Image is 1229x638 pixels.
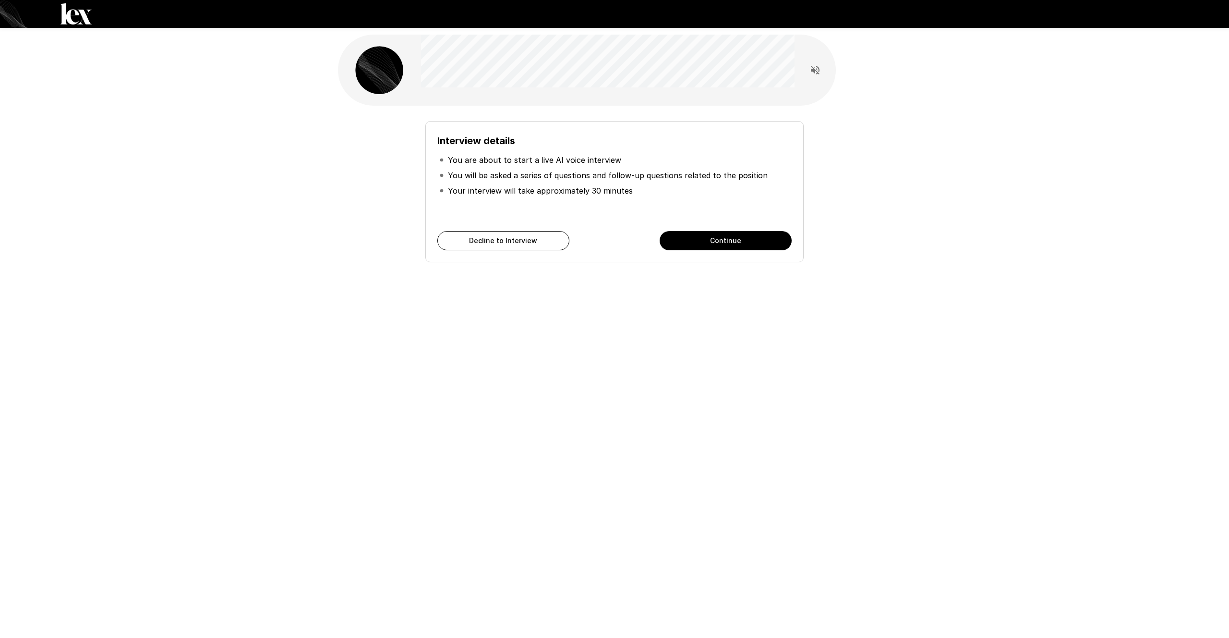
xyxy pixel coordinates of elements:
button: Continue [660,231,792,250]
p: You will be asked a series of questions and follow-up questions related to the position [448,170,768,181]
img: lex_avatar2.png [355,46,403,94]
p: Your interview will take approximately 30 minutes [448,185,633,196]
b: Interview details [437,135,515,147]
p: You are about to start a live AI voice interview [448,154,621,166]
button: Read questions aloud [806,61,825,80]
button: Decline to Interview [437,231,569,250]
